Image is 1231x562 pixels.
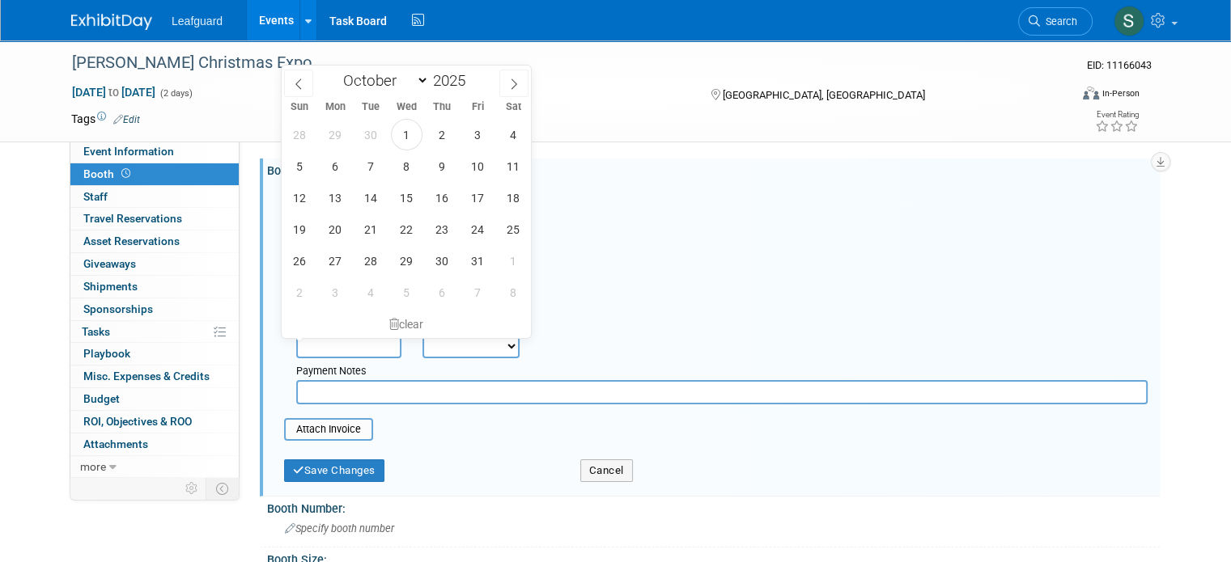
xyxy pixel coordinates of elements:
[70,230,239,252] a: Asset Reservations
[70,163,239,185] a: Booth
[498,119,529,150] span: October 4, 2025
[83,280,138,293] span: Shipments
[83,347,130,360] span: Playbook
[723,89,925,101] span: [GEOGRAPHIC_DATA], [GEOGRAPHIC_DATA]
[391,213,422,245] span: October 22, 2025
[70,186,239,208] a: Staff
[355,150,387,182] span: October 7, 2025
[353,102,388,112] span: Tue
[206,478,240,499] td: Toggle Event Tabs
[285,522,394,535] span: Specify booth number
[462,119,494,150] span: October 3, 2025
[320,213,351,245] span: October 20, 2025
[284,277,316,308] span: November 2, 2025
[427,245,458,277] span: October 30, 2025
[391,182,422,213] span: October 15, 2025
[83,415,192,428] span: ROI, Objectives & ROO
[267,158,1160,179] div: Booth Reservation & Invoice:
[498,150,529,182] span: October 11, 2025
[429,71,478,90] input: Year
[391,277,422,308] span: November 5, 2025
[284,228,1148,243] div: Cost:
[391,119,422,150] span: October 1, 2025
[282,311,531,338] div: clear
[388,102,424,112] span: Wed
[83,392,120,405] span: Budget
[462,213,494,245] span: October 24, 2025
[320,150,351,182] span: October 6, 2025
[498,245,529,277] span: November 1, 2025
[284,150,316,182] span: October 5, 2025
[70,298,239,320] a: Sponsorships
[178,478,206,499] td: Personalize Event Tab Strip
[462,277,494,308] span: November 7, 2025
[355,277,387,308] span: November 4, 2025
[267,497,1160,517] div: Booth Number:
[282,102,317,112] span: Sun
[82,325,110,338] span: Tasks
[1083,87,1099,99] img: Format-Inperson.png
[113,114,140,125] a: Edit
[462,245,494,277] span: October 31, 2025
[70,366,239,387] a: Misc. Expenses & Credits
[70,388,239,410] a: Budget
[462,182,494,213] span: October 17, 2025
[982,84,1140,108] div: Event Format
[118,167,134,180] span: Booth not reserved yet
[1087,59,1152,71] span: Event ID: 11166043
[83,370,210,382] span: Misc. Expenses & Credits
[320,119,351,150] span: September 29, 2025
[83,212,182,225] span: Travel Reservations
[427,150,458,182] span: October 9, 2025
[70,208,239,230] a: Travel Reservations
[70,253,239,275] a: Giveaways
[83,167,134,180] span: Booth
[427,213,458,245] span: October 23, 2025
[71,85,156,99] span: [DATE] [DATE]
[80,460,106,473] span: more
[284,292,1148,311] div: Payment Details:
[1102,87,1140,99] div: In-Person
[317,102,353,112] span: Mon
[83,235,180,247] span: Asset Reservations
[159,88,193,99] span: (2 days)
[498,213,529,245] span: October 25, 2025
[336,70,429,91] select: Month
[320,245,351,277] span: October 27, 2025
[70,321,239,343] a: Tasks
[296,364,1148,380] div: Payment Notes
[284,459,384,482] button: Save Changes
[284,213,316,245] span: October 19, 2025
[83,190,108,203] span: Staff
[460,102,495,112] span: Fri
[427,182,458,213] span: October 16, 2025
[1040,15,1077,27] span: Search
[320,182,351,213] span: October 13, 2025
[70,343,239,365] a: Playbook
[66,49,1049,78] div: [PERSON_NAME] Christmas Expo
[70,433,239,455] a: Attachments
[391,150,422,182] span: October 8, 2025
[284,119,316,150] span: September 28, 2025
[427,119,458,150] span: October 2, 2025
[462,150,494,182] span: October 10, 2025
[427,277,458,308] span: November 6, 2025
[172,15,223,27] span: Leafguard
[106,86,121,99] span: to
[1114,6,1144,36] img: Stephanie Luke
[580,459,633,482] button: Cancel
[355,245,387,277] span: October 28, 2025
[1018,7,1093,36] a: Search
[284,182,316,213] span: October 12, 2025
[495,102,531,112] span: Sat
[71,14,152,30] img: ExhibitDay
[1095,111,1139,119] div: Event Rating
[355,119,387,150] span: September 30, 2025
[284,245,316,277] span: October 26, 2025
[355,213,387,245] span: October 21, 2025
[83,257,136,270] span: Giveaways
[70,276,239,298] a: Shipments
[71,111,140,127] td: Tags
[83,145,174,158] span: Event Information
[83,302,153,315] span: Sponsorships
